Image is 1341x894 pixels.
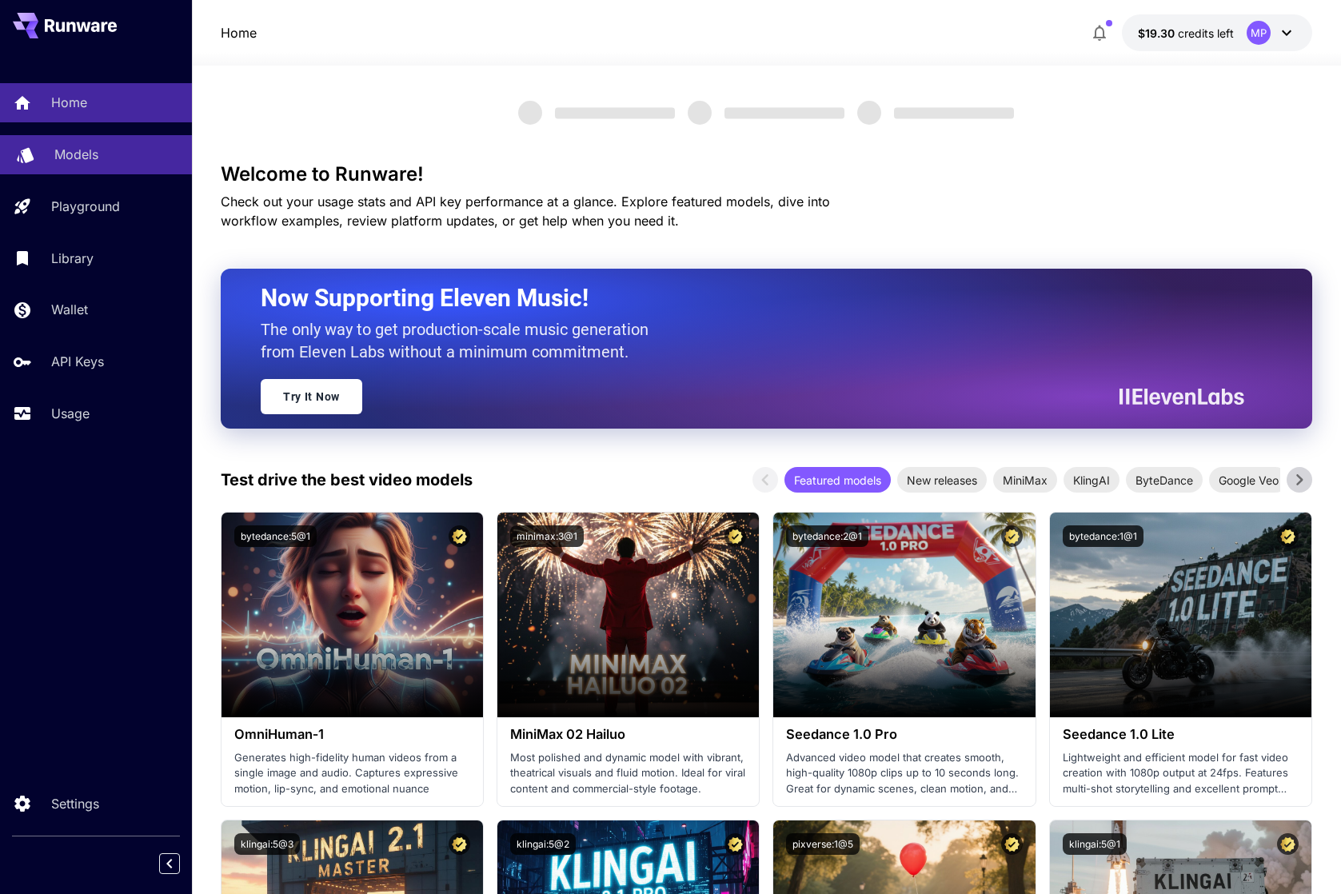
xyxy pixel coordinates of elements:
[773,513,1035,717] img: alt
[1178,26,1234,40] span: credits left
[221,468,473,492] p: Test drive the best video models
[261,379,362,414] a: Try It Now
[51,300,88,319] p: Wallet
[1050,513,1311,717] img: alt
[497,513,759,717] img: alt
[784,472,891,489] span: Featured models
[1063,727,1299,742] h3: Seedance 1.0 Lite
[1209,472,1288,489] span: Google Veo
[1063,525,1143,547] button: bytedance:1@1
[510,833,576,855] button: klingai:5@2
[786,750,1022,797] p: Advanced video model that creates smooth, high-quality 1080p clips up to 10 seconds long. Great f...
[54,145,98,164] p: Models
[51,249,94,268] p: Library
[786,833,860,855] button: pixverse:1@5
[1126,472,1203,489] span: ByteDance
[1277,833,1299,855] button: Certified Model – Vetted for best performance and includes a commercial license.
[221,23,257,42] a: Home
[51,404,90,423] p: Usage
[1209,467,1288,493] div: Google Veo
[786,525,868,547] button: bytedance:2@1
[51,197,120,216] p: Playground
[1063,750,1299,797] p: Lightweight and efficient model for fast video creation with 1080p output at 24fps. Features mult...
[261,318,661,363] p: The only way to get production-scale music generation from Eleven Labs without a minimum commitment.
[1001,525,1023,547] button: Certified Model – Vetted for best performance and includes a commercial license.
[234,833,300,855] button: klingai:5@3
[993,467,1057,493] div: MiniMax
[510,750,746,797] p: Most polished and dynamic model with vibrant, theatrical visuals and fluid motion. Ideal for vira...
[234,750,470,797] p: Generates high-fidelity human videos from a single image and audio. Captures expressive motion, l...
[449,833,470,855] button: Certified Model – Vetted for best performance and includes a commercial license.
[510,525,584,547] button: minimax:3@1
[1063,833,1127,855] button: klingai:5@1
[1277,525,1299,547] button: Certified Model – Vetted for best performance and includes a commercial license.
[993,472,1057,489] span: MiniMax
[234,525,317,547] button: bytedance:5@1
[1247,21,1271,45] div: MP
[222,513,483,717] img: alt
[1138,26,1178,40] span: $19.30
[786,727,1022,742] h3: Seedance 1.0 Pro
[1064,467,1119,493] div: KlingAI
[1138,25,1234,42] div: $19.30056
[510,727,746,742] h3: MiniMax 02 Hailuo
[449,525,470,547] button: Certified Model – Vetted for best performance and includes a commercial license.
[897,472,987,489] span: New releases
[234,727,470,742] h3: OmniHuman‑1
[897,467,987,493] div: New releases
[1064,472,1119,489] span: KlingAI
[221,194,830,229] span: Check out your usage stats and API key performance at a glance. Explore featured models, dive int...
[51,93,87,112] p: Home
[51,352,104,371] p: API Keys
[51,794,99,813] p: Settings
[261,283,1232,313] h2: Now Supporting Eleven Music!
[724,833,746,855] button: Certified Model – Vetted for best performance and includes a commercial license.
[1122,14,1312,51] button: $19.30056MP
[724,525,746,547] button: Certified Model – Vetted for best performance and includes a commercial license.
[159,853,180,874] button: Collapse sidebar
[784,467,891,493] div: Featured models
[1126,467,1203,493] div: ByteDance
[1001,833,1023,855] button: Certified Model – Vetted for best performance and includes a commercial license.
[171,849,192,878] div: Collapse sidebar
[221,163,1312,186] h3: Welcome to Runware!
[221,23,257,42] nav: breadcrumb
